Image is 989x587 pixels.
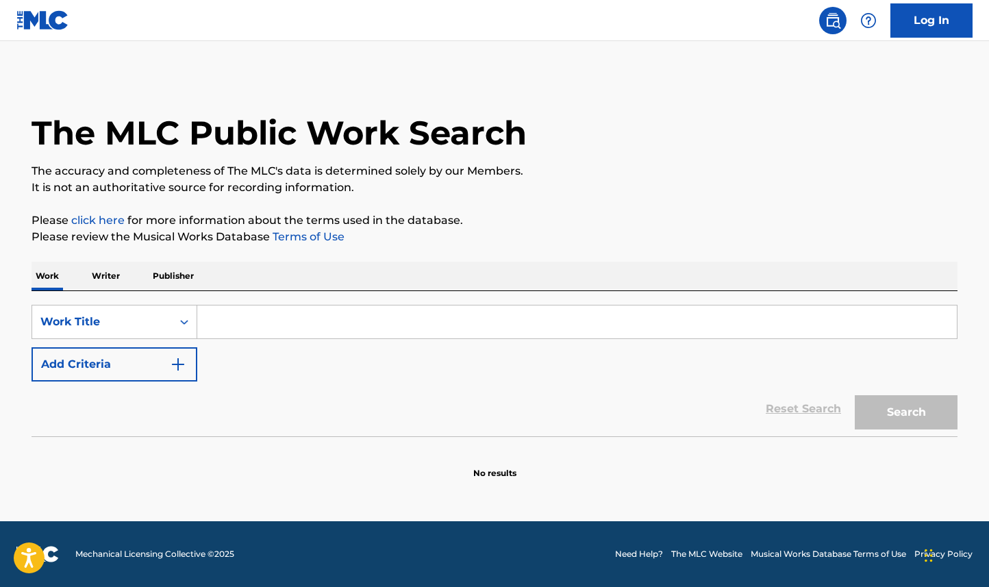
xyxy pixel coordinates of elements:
[925,535,933,576] div: Drag
[32,212,957,229] p: Please for more information about the terms used in the database.
[615,548,663,560] a: Need Help?
[16,10,69,30] img: MLC Logo
[32,163,957,179] p: The accuracy and completeness of The MLC's data is determined solely by our Members.
[75,548,234,560] span: Mechanical Licensing Collective © 2025
[40,314,164,330] div: Work Title
[751,548,906,560] a: Musical Works Database Terms of Use
[921,521,989,587] iframe: Chat Widget
[149,262,198,290] p: Publisher
[914,548,973,560] a: Privacy Policy
[71,214,125,227] a: click here
[32,347,197,382] button: Add Criteria
[32,229,957,245] p: Please review the Musical Works Database
[860,12,877,29] img: help
[170,356,186,373] img: 9d2ae6d4665cec9f34b9.svg
[473,451,516,479] p: No results
[16,546,59,562] img: logo
[825,12,841,29] img: search
[32,112,527,153] h1: The MLC Public Work Search
[270,230,345,243] a: Terms of Use
[890,3,973,38] a: Log In
[88,262,124,290] p: Writer
[32,262,63,290] p: Work
[32,179,957,196] p: It is not an authoritative source for recording information.
[671,548,742,560] a: The MLC Website
[819,7,847,34] a: Public Search
[32,305,957,436] form: Search Form
[855,7,882,34] div: Help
